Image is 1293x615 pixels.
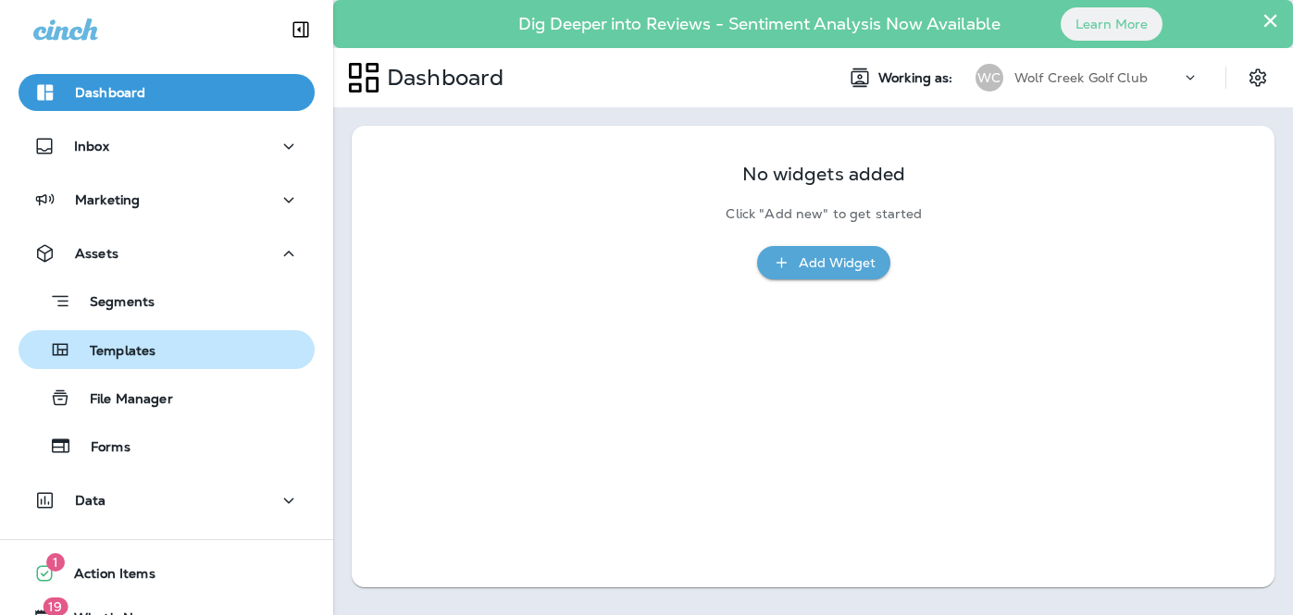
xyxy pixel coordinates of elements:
[1014,70,1148,85] p: Wolf Creek Golf Club
[56,566,155,588] span: Action Items
[1241,61,1274,94] button: Settings
[1061,7,1162,41] button: Learn More
[726,206,922,222] p: Click "Add new" to get started
[19,281,315,321] button: Segments
[878,70,957,86] span: Working as:
[742,166,905,182] p: No widgets added
[19,235,315,272] button: Assets
[71,343,155,361] p: Templates
[19,181,315,218] button: Marketing
[46,553,65,572] span: 1
[72,439,131,457] p: Forms
[799,252,876,275] div: Add Widget
[379,64,504,92] p: Dashboard
[1262,6,1279,35] button: Close
[19,74,315,111] button: Dashboard
[19,555,315,592] button: 1Action Items
[74,139,109,154] p: Inbox
[19,378,315,417] button: File Manager
[19,128,315,165] button: Inbox
[19,482,315,519] button: Data
[19,330,315,369] button: Templates
[976,64,1003,92] div: WC
[757,246,890,280] button: Add Widget
[75,246,118,261] p: Assets
[71,391,173,409] p: File Manager
[71,294,155,313] p: Segments
[19,426,315,465] button: Forms
[275,11,327,48] button: Collapse Sidebar
[465,21,1054,27] p: Dig Deeper into Reviews - Sentiment Analysis Now Available
[75,85,145,100] p: Dashboard
[75,493,106,508] p: Data
[75,192,140,207] p: Marketing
